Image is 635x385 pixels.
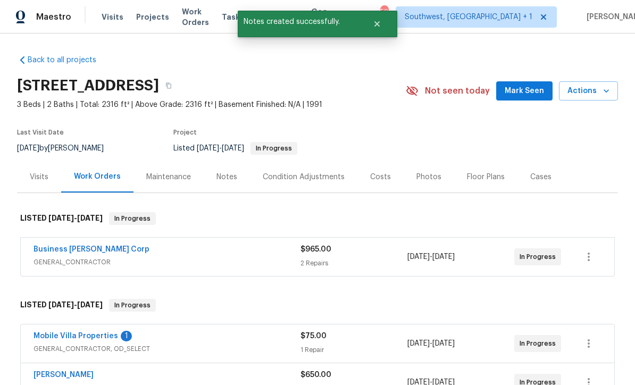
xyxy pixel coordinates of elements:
h2: [STREET_ADDRESS] [17,80,159,91]
a: [PERSON_NAME] [34,371,94,379]
span: GENERAL_CONTRACTOR, OD_SELECT [34,344,300,354]
div: Maintenance [146,172,191,182]
span: - [48,214,103,222]
span: Mark Seen [505,85,544,98]
span: [DATE] [17,145,39,152]
span: Actions [567,85,609,98]
a: Back to all projects [17,55,119,65]
span: Projects [136,12,169,22]
button: Mark Seen [496,81,553,101]
button: Close [360,13,395,35]
span: [DATE] [77,214,103,222]
span: 3 Beds | 2 Baths | Total: 2316 ft² | Above Grade: 2316 ft² | Basement Finished: N/A | 1991 [17,99,406,110]
span: In Progress [520,252,560,262]
button: Actions [559,81,618,101]
div: Floor Plans [467,172,505,182]
button: Copy Address [159,76,178,95]
span: [DATE] [407,253,430,261]
span: [DATE] [48,301,74,308]
span: Not seen today [425,86,490,96]
div: Cases [530,172,552,182]
div: Photos [416,172,441,182]
div: by [PERSON_NAME] [17,142,116,155]
span: [DATE] [48,214,74,222]
span: [DATE] [432,253,455,261]
span: [DATE] [432,340,455,347]
span: In Progress [252,145,296,152]
span: In Progress [520,338,560,349]
span: - [407,252,455,262]
h6: LISTED [20,212,103,225]
span: Project [173,129,197,136]
span: [DATE] [77,301,103,308]
div: 2 Repairs [300,258,407,269]
span: - [197,145,244,152]
span: $650.00 [300,371,331,379]
a: Mobile Villa Properties [34,332,118,340]
span: GENERAL_CONTRACTOR [34,257,300,267]
span: Southwest, [GEOGRAPHIC_DATA] + 1 [405,12,532,22]
div: 1 [121,331,132,341]
div: 1 Repair [300,345,407,355]
span: - [48,301,103,308]
a: Business [PERSON_NAME] Corp [34,246,149,253]
div: Notes [216,172,237,182]
span: - [407,338,455,349]
div: Visits [30,172,48,182]
div: Condition Adjustments [263,172,345,182]
span: In Progress [110,213,155,224]
span: Notes created successfully. [238,11,360,33]
span: Last Visit Date [17,129,64,136]
div: Work Orders [74,171,121,182]
span: [DATE] [197,145,219,152]
span: [DATE] [222,145,244,152]
span: Maestro [36,12,71,22]
span: $75.00 [300,332,327,340]
h6: LISTED [20,299,103,312]
span: In Progress [110,300,155,311]
div: 59 [380,6,388,17]
div: Costs [370,172,391,182]
span: Tasks [222,13,244,21]
span: Listed [173,145,297,152]
span: Visits [102,12,123,22]
span: $965.00 [300,246,331,253]
span: Work Orders [182,6,209,28]
div: LISTED [DATE]-[DATE]In Progress [17,288,618,322]
span: Geo Assignments [311,6,362,28]
div: LISTED [DATE]-[DATE]In Progress [17,202,618,236]
span: [DATE] [407,340,430,347]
